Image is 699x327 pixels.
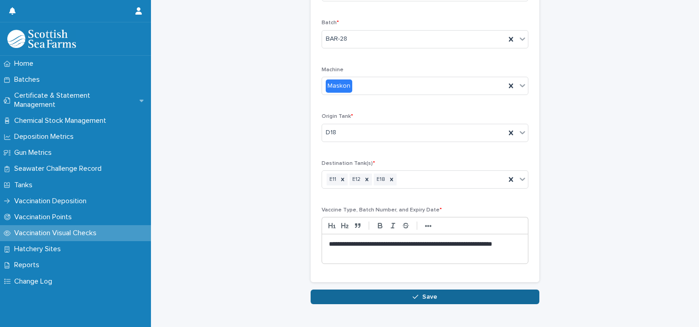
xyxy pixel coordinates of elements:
[326,128,336,137] span: D18
[422,220,435,231] button: •••
[322,161,375,166] span: Destination Tank(s)
[11,277,59,286] p: Change Log
[322,20,339,26] span: Batch
[11,229,104,237] p: Vaccination Visual Checks
[425,222,432,230] strong: •••
[322,207,442,213] span: Vaccine Type, Batch Number, and Expiry Date
[11,164,109,173] p: Seawater Challenge Record
[327,174,338,186] div: E11
[11,75,47,84] p: Batches
[311,290,539,304] button: Save
[11,132,81,141] p: Deposition Metrics
[349,174,362,186] div: E12
[11,148,59,157] p: Gun Metrics
[11,213,79,222] p: Vaccination Points
[11,197,94,206] p: Vaccination Deposition
[422,294,437,300] span: Save
[11,261,47,269] p: Reports
[11,116,113,125] p: Chemical Stock Management
[374,174,387,186] div: E18
[326,79,352,93] div: Maskon
[322,67,344,73] span: Machine
[326,34,347,44] span: BAR-28
[11,91,140,109] p: Certificate & Statement Management
[11,59,41,68] p: Home
[322,114,353,119] span: Origin Tank
[11,245,68,253] p: Hatchery Sites
[11,181,40,190] p: Tanks
[7,30,76,48] img: uOABhIYSsOPhGJQdTwEw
